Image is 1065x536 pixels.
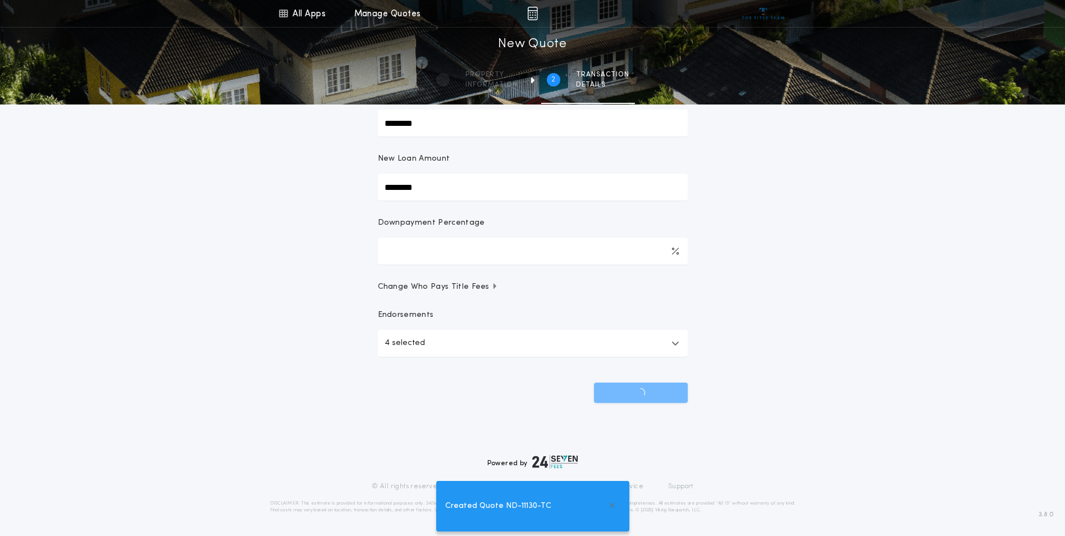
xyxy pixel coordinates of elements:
span: information [465,80,518,89]
h1: New Quote [498,35,566,53]
p: New Loan Amount [378,153,450,165]
input: New Loan Amount [378,174,688,201]
p: Downpayment Percentage [378,217,485,229]
input: Sale Price [378,110,688,137]
span: Transaction [576,70,629,79]
img: logo [532,455,578,469]
h2: 2 [551,75,555,84]
input: Downpayment Percentage [378,238,688,265]
span: Created Quote ND-11130-TC [445,500,551,512]
p: 4 selected [385,337,425,350]
span: details [576,80,629,89]
img: img [527,7,538,20]
span: Change Who Pays Title Fees [378,281,499,293]
p: Endorsements [378,310,688,321]
div: Powered by [487,455,578,469]
button: Change Who Pays Title Fees [378,281,688,293]
img: vs-icon [742,8,784,19]
span: Property [465,70,518,79]
button: 4 selected [378,330,688,357]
